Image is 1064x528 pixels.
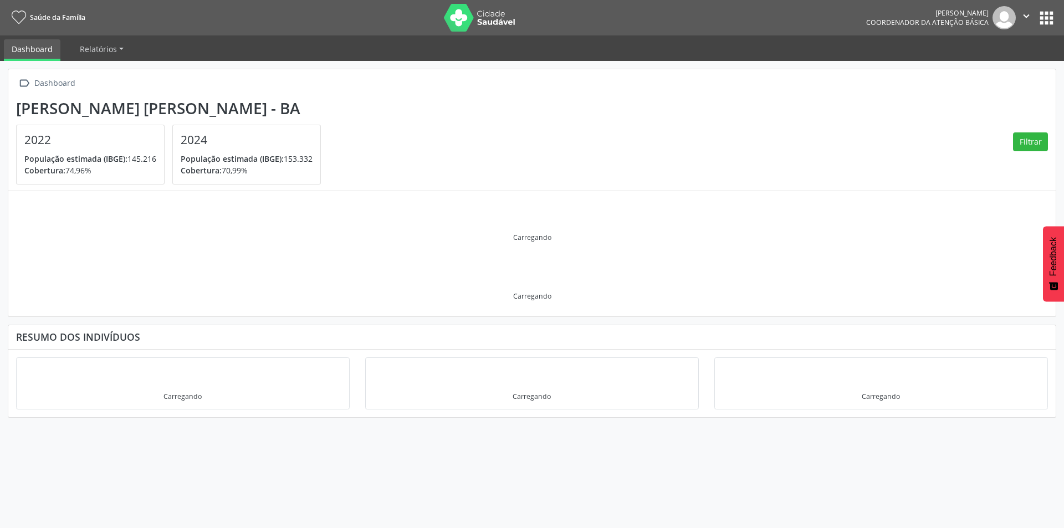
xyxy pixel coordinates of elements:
[8,8,85,27] a: Saúde da Família
[1013,132,1048,151] button: Filtrar
[16,99,329,117] div: [PERSON_NAME] [PERSON_NAME] - BA
[30,13,85,22] span: Saúde da Família
[1037,8,1056,28] button: apps
[513,392,551,401] div: Carregando
[181,165,313,176] p: 70,99%
[4,39,60,61] a: Dashboard
[513,291,551,301] div: Carregando
[16,75,32,91] i: 
[1048,237,1058,276] span: Feedback
[181,153,284,164] span: População estimada (IBGE):
[993,6,1016,29] img: img
[866,8,989,18] div: [PERSON_NAME]
[181,153,313,165] p: 153.332
[24,165,65,176] span: Cobertura:
[163,392,202,401] div: Carregando
[24,165,156,176] p: 74,96%
[1016,6,1037,29] button: 
[1020,10,1032,22] i: 
[24,153,127,164] span: População estimada (IBGE):
[16,331,1048,343] div: Resumo dos indivíduos
[862,392,900,401] div: Carregando
[1043,226,1064,301] button: Feedback - Mostrar pesquisa
[866,18,989,27] span: Coordenador da Atenção Básica
[80,44,117,54] span: Relatórios
[24,153,156,165] p: 145.216
[181,133,313,147] h4: 2024
[16,75,77,91] a:  Dashboard
[24,133,156,147] h4: 2022
[513,233,551,242] div: Carregando
[72,39,131,59] a: Relatórios
[181,165,222,176] span: Cobertura:
[32,75,77,91] div: Dashboard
